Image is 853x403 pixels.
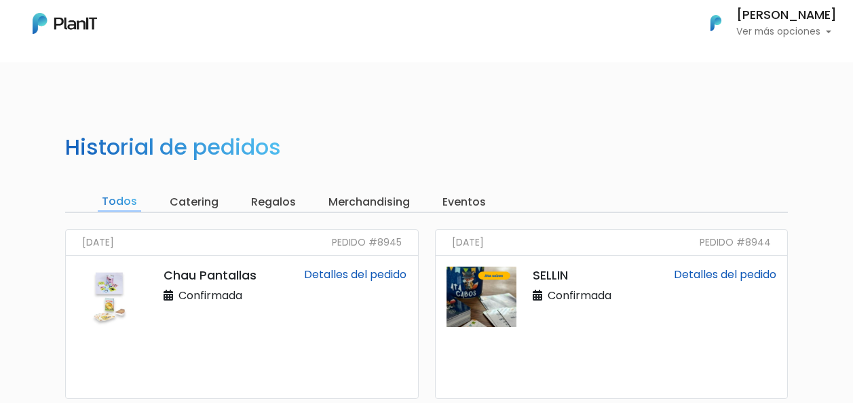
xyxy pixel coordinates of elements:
p: SELLIN [533,267,632,284]
input: Eventos [438,193,490,212]
img: thumb_Captura_de_pantalla_2025-07-29_112211.png [447,267,517,327]
img: PlanIt Logo [701,8,731,38]
button: PlanIt Logo [PERSON_NAME] Ver más opciones [693,5,837,41]
img: PlanIt Logo [33,13,97,34]
input: Catering [166,193,223,212]
input: Regalos [247,193,300,212]
input: Merchandising [324,193,414,212]
small: [DATE] [452,235,484,250]
p: Confirmada [164,288,242,304]
small: Pedido #8945 [332,235,402,250]
h2: Historial de pedidos [65,134,281,160]
a: Detalles del pedido [304,267,406,282]
p: Chau Pantallas [164,267,263,284]
p: Ver más opciones [736,27,837,37]
small: Pedido #8944 [700,235,771,250]
p: Confirmada [533,288,611,304]
a: Detalles del pedido [674,267,776,282]
h6: [PERSON_NAME] [736,9,837,22]
input: Todos [98,193,141,212]
small: [DATE] [82,235,114,250]
img: thumb_image__copia___copia___copia_-Photoroom__6_.jpg [77,267,147,327]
